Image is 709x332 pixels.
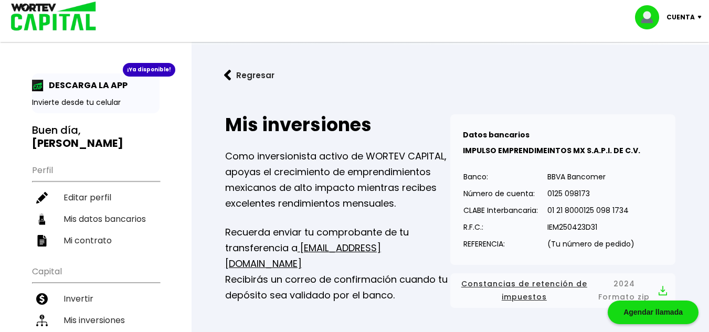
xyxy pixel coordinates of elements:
[32,136,123,151] b: [PERSON_NAME]
[463,202,538,218] p: CLABE Interbancaria:
[208,61,692,89] a: flecha izquierdaRegresar
[463,169,538,185] p: Banco:
[459,277,667,304] button: Constancias de retención de impuestos2024 Formato zip
[32,97,160,108] p: Invierte desde tu celular
[463,186,538,201] p: Número de cuenta:
[36,235,48,247] img: contrato-icon.f2db500c.svg
[666,9,695,25] p: Cuenta
[224,70,231,81] img: flecha izquierda
[32,208,160,230] a: Mis datos bancarios
[208,61,290,89] button: Regresar
[32,187,160,208] a: Editar perfil
[36,315,48,326] img: inversiones-icon.6695dc30.svg
[225,114,450,135] h2: Mis inversiones
[36,192,48,204] img: editar-icon.952d3147.svg
[547,236,634,252] p: (Tu número de pedido)
[44,79,128,92] p: DESCARGA LA APP
[547,202,634,218] p: 01 21 8000125 098 1734
[695,16,709,19] img: icon-down
[32,288,160,309] a: Invertir
[547,219,634,235] p: IEM250423D31
[32,124,160,150] h3: Buen día,
[32,80,44,91] img: app-icon
[463,130,530,140] b: Datos bancarios
[463,219,538,235] p: R.F.C.:
[36,293,48,305] img: invertir-icon.b3b967d7.svg
[547,169,634,185] p: BBVA Bancomer
[36,213,48,225] img: datos-icon.10cf9172.svg
[123,63,175,77] div: ¡Ya disponible!
[225,148,450,211] p: Como inversionista activo de WORTEV CAPITAL, apoyas el crecimiento de emprendimientos mexicanos d...
[32,309,160,331] a: Mis inversiones
[547,186,634,201] p: 0125 098173
[225,224,450,303] p: Recuerda enviar tu comprobante de tu transferencia a Recibirás un correo de confirmación cuando t...
[32,230,160,251] a: Mi contrato
[463,145,640,156] b: IMPULSO EMPRENDIMEINTOS MX S.A.P.I. DE C.V.
[459,277,590,304] span: Constancias de retención de impuestos
[608,301,699,324] div: Agendar llamada
[635,5,666,29] img: profile-image
[32,158,160,251] ul: Perfil
[463,236,538,252] p: REFERENCIA:
[225,241,381,270] a: [EMAIL_ADDRESS][DOMAIN_NAME]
